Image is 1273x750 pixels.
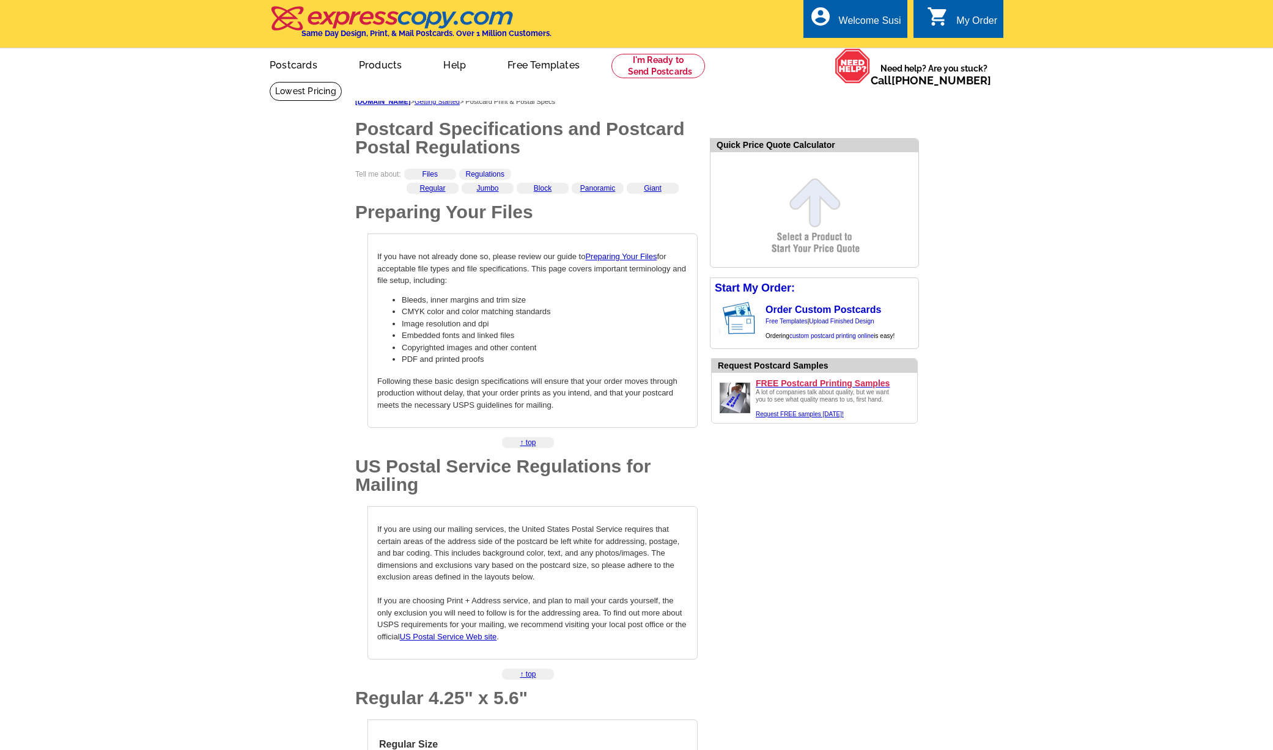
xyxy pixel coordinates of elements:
p: Following these basic design specifications will ensure that your order moves through production ... [377,375,688,411]
a: Files [422,170,438,178]
a: Help [424,50,485,78]
a: Preparing Your Files [585,252,657,261]
a: Free Templates [488,50,599,78]
a: Free Templates [766,318,808,325]
img: background image for postcard [710,298,720,339]
i: account_circle [810,6,832,28]
li: Bleeds, inner margins and trim size [402,294,688,306]
img: help [835,48,871,84]
p: If you are using our mailing services, the United States Postal Service requires that certain are... [377,523,688,642]
a: Jumbo [476,184,498,193]
a: Same Day Design, Print, & Mail Postcards. Over 1 Million Customers. [270,15,552,38]
li: Copyrighted images and other content [402,342,688,354]
a: ↑ top [520,670,536,678]
div: A lot of companies talk about quality, but we want you to see what quality means to us, first hand. [756,389,896,418]
img: post card showing stamp and address area [720,298,764,339]
h4: Regular Size [379,738,686,750]
a: Regulations [466,170,504,178]
a: Regular [419,184,445,193]
span: | Ordering is easy! [766,318,895,339]
a: [PHONE_NUMBER] [891,74,991,87]
div: Start My Order: [710,278,918,298]
div: Request Postcard Samples [718,359,917,372]
a: ↑ top [520,438,536,447]
div: My Order [956,15,997,32]
a: custom postcard printing online [789,333,874,339]
a: FREE Postcard Printing Samples [756,378,912,389]
li: CMYK color and color matching standards [402,306,688,318]
i: shopping_cart [927,6,949,28]
p: If you have not already done so, please review our guide to for acceptable file types and file sp... [377,251,688,287]
a: US Postal Service Web site [400,632,497,641]
h1: Postcard Specifications and Postcard Postal Regulations [355,120,698,156]
a: Block [534,184,552,193]
a: Order Custom Postcards [766,304,881,315]
a: Getting Started [415,98,460,105]
li: Embedded fonts and linked files [402,329,688,342]
img: Upload a design ready to be printed [717,380,753,416]
li: Image resolution and dpi [402,318,688,330]
span: Call [871,74,991,87]
h1: US Postal Service Regulations for Mailing [355,457,698,494]
a: Request FREE samples [DATE]! [756,411,844,417]
li: PDF and printed proofs [402,353,688,366]
a: shopping_cart My Order [927,13,997,29]
h1: Preparing Your Files [355,203,698,221]
a: Upload Finished Design [809,318,874,325]
span: > > Postcard Print & Postal Specs [355,98,555,105]
h1: Regular 4.25" x 5.6" [355,689,698,707]
div: Welcome Susi [839,15,901,32]
a: Postcards [250,50,337,78]
a: [DOMAIN_NAME] [355,98,410,105]
div: Quick Price Quote Calculator [710,139,918,152]
span: Need help? Are you stuck? [871,62,997,87]
h4: Same Day Design, Print, & Mail Postcards. Over 1 Million Customers. [301,29,552,38]
a: Giant [644,184,662,193]
a: Products [339,50,422,78]
a: Panoramic [580,184,615,193]
div: Tell me about: [355,169,698,189]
